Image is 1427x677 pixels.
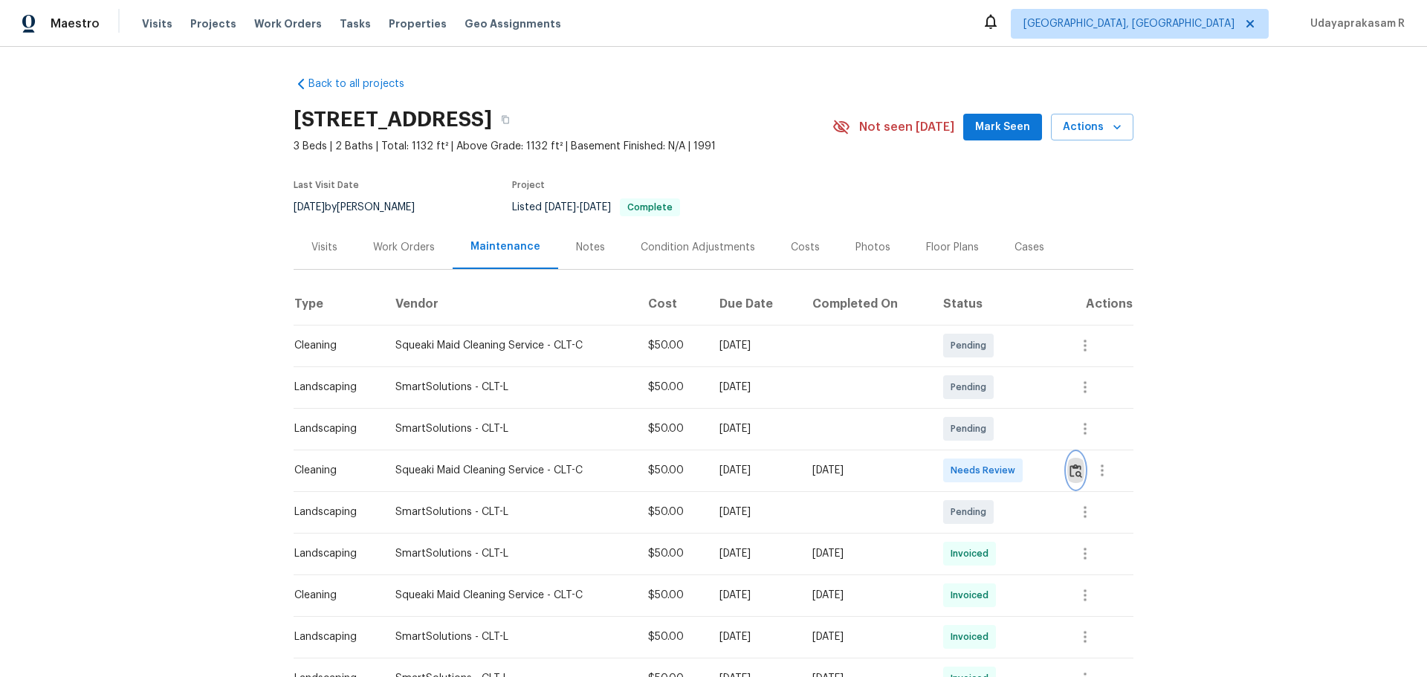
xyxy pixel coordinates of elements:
div: [DATE] [719,546,789,561]
span: Invoiced [951,588,994,603]
div: Cleaning [294,338,372,353]
span: Tasks [340,19,371,29]
div: $50.00 [648,421,696,436]
span: [DATE] [294,202,325,213]
div: SmartSolutions - CLT-L [395,380,624,395]
div: [DATE] [719,588,789,603]
div: Squeaki Maid Cleaning Service - CLT-C [395,588,624,603]
span: Pending [951,505,992,519]
th: Type [294,283,384,325]
div: $50.00 [648,463,696,478]
span: Mark Seen [975,118,1030,137]
div: $50.00 [648,588,696,603]
span: Project [512,181,545,190]
div: Squeaki Maid Cleaning Service - CLT-C [395,463,624,478]
button: Actions [1051,114,1133,141]
div: Work Orders [373,240,435,255]
div: $50.00 [648,505,696,519]
div: [DATE] [719,421,789,436]
h2: [STREET_ADDRESS] [294,112,492,127]
span: Visits [142,16,172,31]
span: Complete [621,203,679,212]
span: Needs Review [951,463,1021,478]
div: Landscaping [294,629,372,644]
a: Back to all projects [294,77,436,91]
span: Udayaprakasam R [1304,16,1405,31]
div: Visits [311,240,337,255]
span: - [545,202,611,213]
div: Notes [576,240,605,255]
div: SmartSolutions - CLT-L [395,505,624,519]
div: [DATE] [812,629,919,644]
div: $50.00 [648,338,696,353]
span: Invoiced [951,546,994,561]
div: Costs [791,240,820,255]
span: Last Visit Date [294,181,359,190]
div: by [PERSON_NAME] [294,198,433,216]
th: Status [931,283,1055,325]
span: Pending [951,380,992,395]
button: Review Icon [1067,453,1084,488]
div: [DATE] [719,629,789,644]
div: [DATE] [812,546,919,561]
div: Photos [855,240,890,255]
div: [DATE] [719,463,789,478]
th: Due Date [708,283,800,325]
div: SmartSolutions - CLT-L [395,546,624,561]
span: Pending [951,338,992,353]
th: Vendor [384,283,636,325]
div: $50.00 [648,546,696,561]
div: Landscaping [294,546,372,561]
th: Completed On [800,283,931,325]
th: Cost [636,283,708,325]
th: Actions [1055,283,1134,325]
span: [DATE] [545,202,576,213]
span: Actions [1063,118,1122,137]
span: 3 Beds | 2 Baths | Total: 1132 ft² | Above Grade: 1132 ft² | Basement Finished: N/A | 1991 [294,139,832,154]
div: Landscaping [294,380,372,395]
span: Geo Assignments [465,16,561,31]
div: Landscaping [294,421,372,436]
div: Cleaning [294,463,372,478]
span: Properties [389,16,447,31]
div: Landscaping [294,505,372,519]
span: Work Orders [254,16,322,31]
div: [DATE] [719,505,789,519]
span: Not seen [DATE] [859,120,954,135]
img: Review Icon [1070,464,1082,478]
div: Cases [1015,240,1044,255]
div: [DATE] [812,588,919,603]
button: Mark Seen [963,114,1042,141]
div: [DATE] [719,338,789,353]
span: Pending [951,421,992,436]
span: Projects [190,16,236,31]
div: Cleaning [294,588,372,603]
button: Copy Address [492,106,519,133]
div: $50.00 [648,380,696,395]
div: Condition Adjustments [641,240,755,255]
div: SmartSolutions - CLT-L [395,629,624,644]
div: SmartSolutions - CLT-L [395,421,624,436]
div: [DATE] [812,463,919,478]
span: Invoiced [951,629,994,644]
span: [DATE] [580,202,611,213]
div: Maintenance [470,239,540,254]
div: $50.00 [648,629,696,644]
span: Maestro [51,16,100,31]
span: Listed [512,202,680,213]
div: [DATE] [719,380,789,395]
span: [GEOGRAPHIC_DATA], [GEOGRAPHIC_DATA] [1023,16,1235,31]
div: Squeaki Maid Cleaning Service - CLT-C [395,338,624,353]
div: Floor Plans [926,240,979,255]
